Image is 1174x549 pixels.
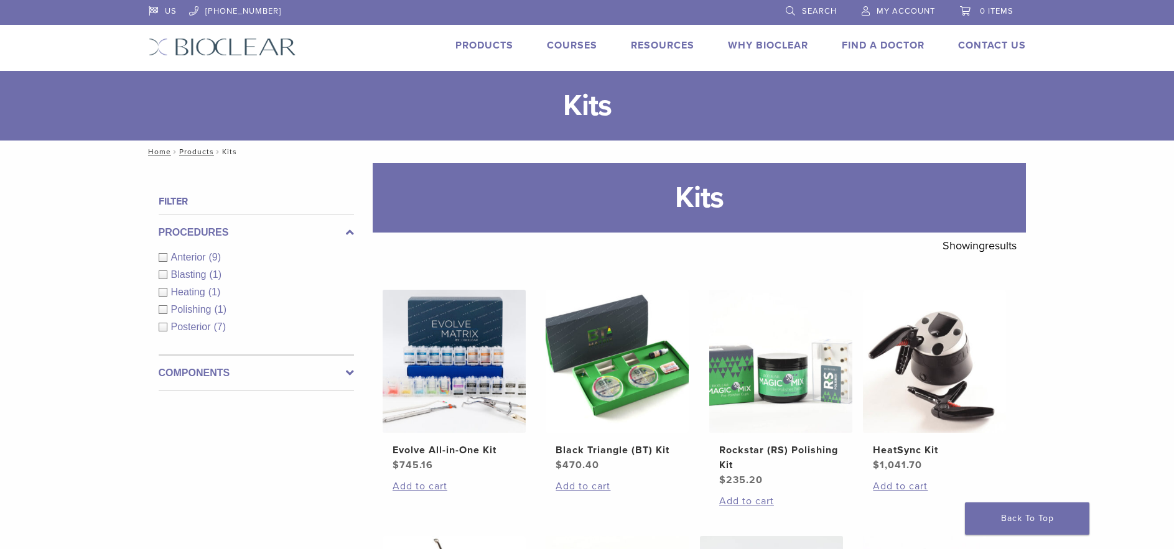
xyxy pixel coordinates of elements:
span: Anterior [171,252,209,262]
a: Rockstar (RS) Polishing KitRockstar (RS) Polishing Kit $235.20 [709,290,854,487]
h2: HeatSync Kit [873,443,996,458]
bdi: 235.20 [719,474,763,486]
a: Resources [631,39,694,52]
label: Procedures [159,225,354,240]
span: 0 items [980,6,1013,16]
span: (7) [214,321,226,332]
span: Posterior [171,321,214,332]
span: $ [873,459,880,471]
span: My Account [877,6,935,16]
span: $ [393,459,399,471]
nav: Kits [139,141,1035,163]
a: Add to cart: “Black Triangle (BT) Kit” [556,479,679,494]
span: / [214,149,222,155]
p: Showing results [943,233,1017,259]
h2: Black Triangle (BT) Kit [556,443,679,458]
bdi: 745.16 [393,459,433,471]
span: Polishing [171,304,215,315]
span: (1) [208,287,221,297]
span: / [171,149,179,155]
a: Evolve All-in-One KitEvolve All-in-One Kit $745.16 [382,290,527,473]
span: $ [556,459,562,471]
a: Home [144,147,171,156]
a: Products [179,147,214,156]
a: Find A Doctor [842,39,925,52]
a: Add to cart: “Evolve All-in-One Kit” [393,479,516,494]
label: Components [159,366,354,381]
bdi: 470.40 [556,459,599,471]
a: Add to cart: “HeatSync Kit” [873,479,996,494]
a: Courses [547,39,597,52]
h2: Rockstar (RS) Polishing Kit [719,443,842,473]
img: Bioclear [149,38,296,56]
span: Heating [171,287,208,297]
span: Blasting [171,269,210,280]
a: Back To Top [965,502,1089,535]
h4: Filter [159,194,354,209]
span: $ [719,474,726,486]
a: Black Triangle (BT) KitBlack Triangle (BT) Kit $470.40 [545,290,690,473]
span: (1) [214,304,226,315]
span: (9) [209,252,221,262]
h2: Evolve All-in-One Kit [393,443,516,458]
h1: Kits [373,163,1026,233]
img: Rockstar (RS) Polishing Kit [709,290,852,433]
a: HeatSync KitHeatSync Kit $1,041.70 [862,290,1007,473]
a: Products [455,39,513,52]
img: HeatSync Kit [863,290,1006,433]
span: Search [802,6,837,16]
a: Why Bioclear [728,39,808,52]
span: (1) [209,269,221,280]
a: Add to cart: “Rockstar (RS) Polishing Kit” [719,494,842,509]
img: Black Triangle (BT) Kit [546,290,689,433]
bdi: 1,041.70 [873,459,922,471]
a: Contact Us [958,39,1026,52]
img: Evolve All-in-One Kit [383,290,526,433]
